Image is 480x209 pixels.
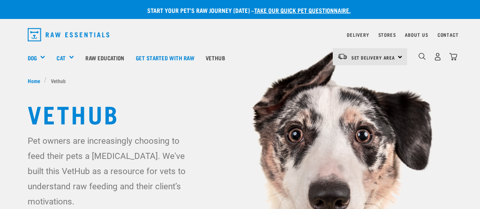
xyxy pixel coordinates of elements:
a: Cat [57,53,65,62]
nav: dropdown navigation [22,25,459,44]
nav: breadcrumbs [28,77,453,85]
a: Contact [438,33,459,36]
img: Raw Essentials Logo [28,28,110,41]
a: Home [28,77,44,85]
img: home-icon-1@2x.png [419,53,426,60]
a: Dog [28,53,37,62]
a: Vethub [200,42,231,73]
h1: Vethub [28,100,453,127]
a: About Us [405,33,428,36]
a: Raw Education [80,42,130,73]
p: Pet owners are increasingly choosing to feed their pets a [MEDICAL_DATA]. We've built this VetHub... [28,133,198,209]
span: Home [28,77,40,85]
a: take our quick pet questionnaire. [254,8,351,12]
span: Set Delivery Area [351,56,395,59]
a: Stores [378,33,396,36]
a: Get started with Raw [130,42,200,73]
img: van-moving.png [337,53,348,60]
a: Delivery [347,33,369,36]
img: user.png [434,53,442,61]
img: home-icon@2x.png [449,53,457,61]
